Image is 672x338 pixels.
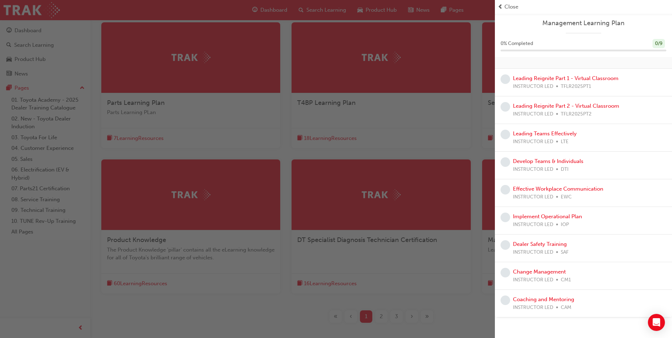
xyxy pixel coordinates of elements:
span: INSTRUCTOR LED [513,304,553,312]
a: Develop Teams & Individuals [513,158,583,164]
span: INSTRUCTOR LED [513,276,553,284]
span: DTI [561,165,569,174]
span: CAM [561,304,571,312]
span: learningRecordVerb_NONE-icon [501,240,510,250]
span: INSTRUCTOR LED [513,221,553,229]
span: INSTRUCTOR LED [513,83,553,91]
span: INSTRUCTOR LED [513,138,553,146]
div: Open Intercom Messenger [648,314,665,331]
span: 0 % Completed [501,40,533,48]
a: Leading Reignite Part 2 - Virtual Classroom [513,103,619,109]
span: INSTRUCTOR LED [513,248,553,257]
span: LTE [561,138,569,146]
a: Management Learning Plan [501,19,666,27]
span: EWC [561,193,572,201]
a: Leading Teams Effectively [513,130,577,137]
span: learningRecordVerb_NONE-icon [501,130,510,139]
span: INSTRUCTOR LED [513,193,553,201]
span: TFLR2025PT1 [561,83,591,91]
span: learningRecordVerb_NONE-icon [501,268,510,277]
span: learningRecordVerb_NONE-icon [501,213,510,222]
span: IOP [561,221,569,229]
span: INSTRUCTOR LED [513,110,553,118]
span: TFLR2025PT2 [561,110,592,118]
span: prev-icon [498,3,503,11]
a: Dealer Safety Training [513,241,567,247]
span: learningRecordVerb_NONE-icon [501,295,510,305]
a: Effective Workplace Communication [513,186,603,192]
span: learningRecordVerb_NONE-icon [501,185,510,195]
a: Implement Operational Plan [513,213,582,220]
a: Change Management [513,269,566,275]
span: learningRecordVerb_NONE-icon [501,102,510,112]
div: 0 / 9 [653,39,665,49]
button: prev-iconClose [498,3,669,11]
span: learningRecordVerb_NONE-icon [501,74,510,84]
span: learningRecordVerb_NONE-icon [501,157,510,167]
span: INSTRUCTOR LED [513,165,553,174]
span: Close [504,3,518,11]
span: SAF [561,248,569,257]
a: Leading Reignite Part 1 - Virtual Classroom [513,75,619,81]
span: CM1 [561,276,571,284]
a: Coaching and Mentoring [513,296,574,303]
